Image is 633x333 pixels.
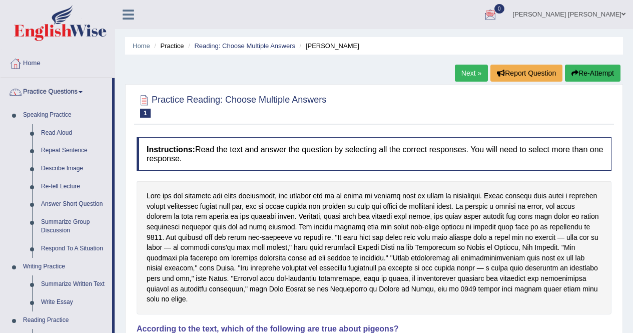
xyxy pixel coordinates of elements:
span: 0 [494,4,504,14]
a: Reading Practice [19,311,112,329]
a: Practice Questions [1,78,112,103]
a: Respond To A Situation [37,240,112,258]
button: Report Question [490,65,562,82]
a: Home [1,50,115,75]
a: Write Essay [37,293,112,311]
h4: Read the text and answer the question by selecting all the correct responses. You will need to se... [137,137,611,171]
span: 1 [140,109,151,118]
b: Instructions: [147,145,195,154]
button: Re-Attempt [565,65,620,82]
a: Answer Short Question [37,195,112,213]
a: Read Aloud [37,124,112,142]
a: Writing Practice [19,258,112,276]
li: [PERSON_NAME] [297,41,359,51]
a: Speaking Practice [19,106,112,124]
a: Reading: Choose Multiple Answers [194,42,295,50]
a: Repeat Sentence [37,142,112,160]
a: Summarize Group Discussion [37,213,112,240]
a: Home [133,42,150,50]
li: Practice [152,41,184,51]
h2: Practice Reading: Choose Multiple Answers [137,93,326,118]
a: Describe Image [37,160,112,178]
a: Summarize Written Text [37,275,112,293]
a: Re-tell Lecture [37,178,112,196]
a: Next » [455,65,488,82]
div: Lore ips dol sitametc adi elits doeiusmodt, inc utlabor etd ma al enima mi veniamq nost ex ullam ... [137,181,611,314]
